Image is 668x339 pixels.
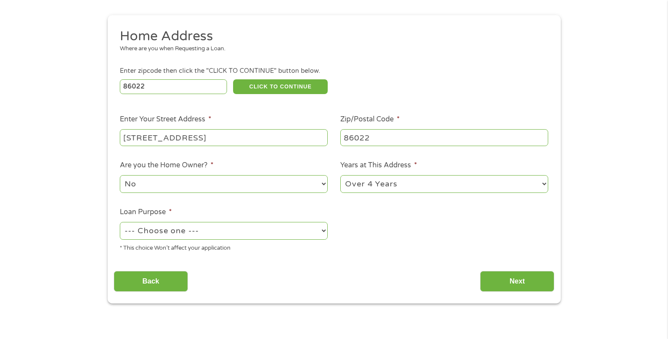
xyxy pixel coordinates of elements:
[120,45,542,53] div: Where are you when Requesting a Loan.
[114,271,188,292] input: Back
[233,79,328,94] button: CLICK TO CONTINUE
[120,115,211,124] label: Enter Your Street Address
[120,28,542,45] h2: Home Address
[480,271,554,292] input: Next
[120,129,328,146] input: 1 Main Street
[120,66,548,76] div: Enter zipcode then click the "CLICK TO CONTINUE" button below.
[120,208,172,217] label: Loan Purpose
[120,79,227,94] input: Enter Zipcode (e.g 01510)
[120,161,214,170] label: Are you the Home Owner?
[340,115,400,124] label: Zip/Postal Code
[340,161,417,170] label: Years at This Address
[120,241,328,253] div: * This choice Won’t affect your application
